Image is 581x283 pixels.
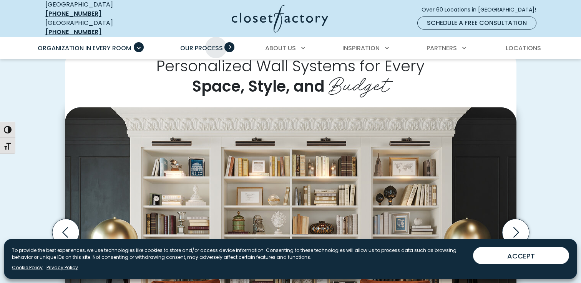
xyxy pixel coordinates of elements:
a: Privacy Policy [46,264,78,271]
button: Next slide [499,216,532,249]
nav: Primary Menu [32,38,549,59]
div: [GEOGRAPHIC_DATA] [45,18,157,37]
span: Our Process [180,44,223,53]
span: Organization in Every Room [38,44,131,53]
p: To provide the best experiences, we use technologies like cookies to store and/or access device i... [12,247,467,261]
span: Partners [427,44,457,53]
span: Locations [506,44,541,53]
span: Budget [329,67,389,98]
span: Space, Style, and [192,76,325,97]
span: Over 60 Locations in [GEOGRAPHIC_DATA]! [422,6,542,14]
button: ACCEPT [473,247,569,264]
a: [PHONE_NUMBER] [45,28,101,36]
span: Personalized Wall Systems for Every [156,55,425,77]
img: Closet Factory Logo [232,5,328,33]
a: Cookie Policy [12,264,43,271]
a: Schedule a Free Consultation [417,16,536,30]
span: About Us [265,44,296,53]
a: [PHONE_NUMBER] [45,9,101,18]
button: Previous slide [49,216,82,249]
span: Inspiration [342,44,380,53]
a: Over 60 Locations in [GEOGRAPHIC_DATA]! [421,3,543,16]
